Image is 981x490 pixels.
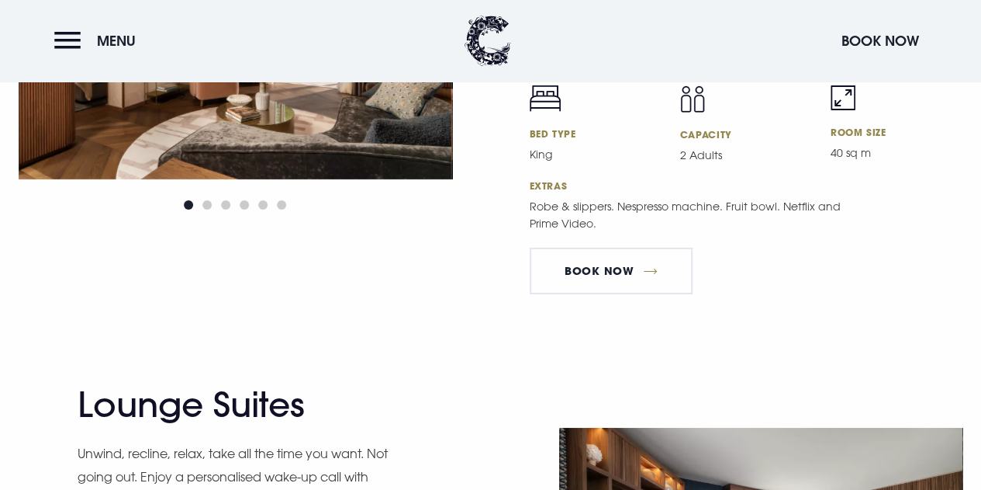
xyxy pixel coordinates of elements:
[680,128,812,141] h6: Capacity
[530,85,561,112] img: Bed icon
[831,144,962,162] p: 40 sq m
[78,384,380,426] h2: Lounge Suites
[258,200,268,210] span: Go to slide 5
[831,85,855,110] img: Room size icon
[184,200,193,210] span: Go to slide 1
[530,198,848,232] p: Robe & slippers. Nespresso machine. Fruit bowl. Netflix and Prime Video.
[277,200,286,210] span: Go to slide 6
[97,32,136,50] span: Menu
[834,24,927,57] button: Book Now
[54,24,143,57] button: Menu
[530,127,661,140] h6: Bed Type
[530,146,661,163] p: King
[831,126,962,138] h6: Room Size
[465,16,511,66] img: Clandeboye Lodge
[680,85,705,113] img: Capacity icon
[221,200,230,210] span: Go to slide 3
[530,248,693,294] a: BOOK NOW
[680,147,812,164] p: 2 Adults
[240,200,249,210] span: Go to slide 4
[202,200,212,210] span: Go to slide 2
[530,179,963,192] h6: Extras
